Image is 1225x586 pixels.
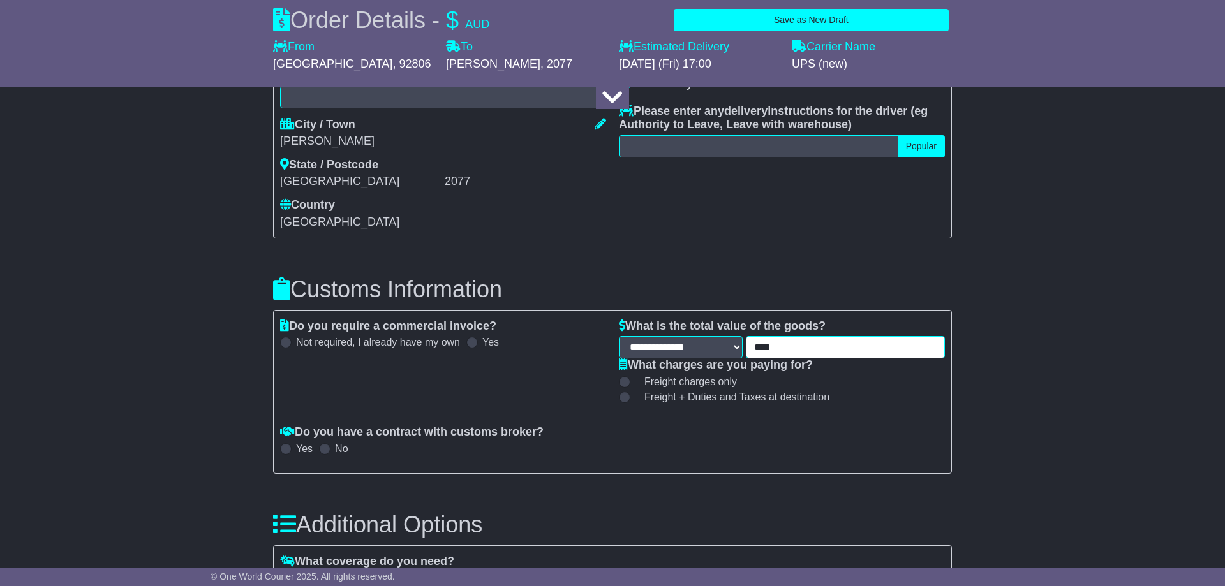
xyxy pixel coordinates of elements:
label: What charges are you paying for? [619,358,813,372]
button: Save as New Draft [674,9,949,31]
label: Estimated Delivery [619,40,779,54]
label: Yes [296,443,313,455]
label: Please enter any instructions for the driver ( ) [619,105,945,132]
label: Do you have a contract with customs broker? [280,425,544,439]
label: Yes [482,336,499,348]
div: [PERSON_NAME] [280,135,606,149]
label: Carrier Name [792,40,875,54]
label: Country [280,198,335,212]
div: Order Details - [273,6,489,34]
span: Freight + Duties and Taxes at destination [644,391,829,403]
span: $ [446,7,459,33]
span: AUD [465,18,489,31]
div: [GEOGRAPHIC_DATA] [280,175,442,189]
span: , 92806 [392,57,431,70]
label: State / Postcode [280,158,378,172]
button: Popular [898,135,945,157]
h3: Customs Information [273,277,952,302]
label: Freight charges only [628,376,737,388]
span: eg Authority to Leave, Leave with warehouse [619,105,928,131]
h3: Additional Options [273,512,952,538]
label: What is the total value of the goods? [619,319,826,333]
label: Not required, I already have my own [296,336,460,348]
div: UPS (new) [792,57,952,71]
label: No [335,443,348,455]
span: © One World Courier 2025. All rights reserved. [211,571,395,582]
span: delivery [724,105,768,117]
span: [GEOGRAPHIC_DATA] [280,216,399,228]
div: 2077 [445,175,606,189]
span: [GEOGRAPHIC_DATA] [273,57,392,70]
label: Do you require a commercial invoice? [280,319,496,333]
label: What coverage do you need? [280,555,454,569]
label: From [273,40,315,54]
div: [DATE] (Fri) 17:00 [619,57,779,71]
label: To [446,40,473,54]
span: , 2077 [540,57,572,70]
label: City / Town [280,118,355,132]
span: [PERSON_NAME] [446,57,540,70]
